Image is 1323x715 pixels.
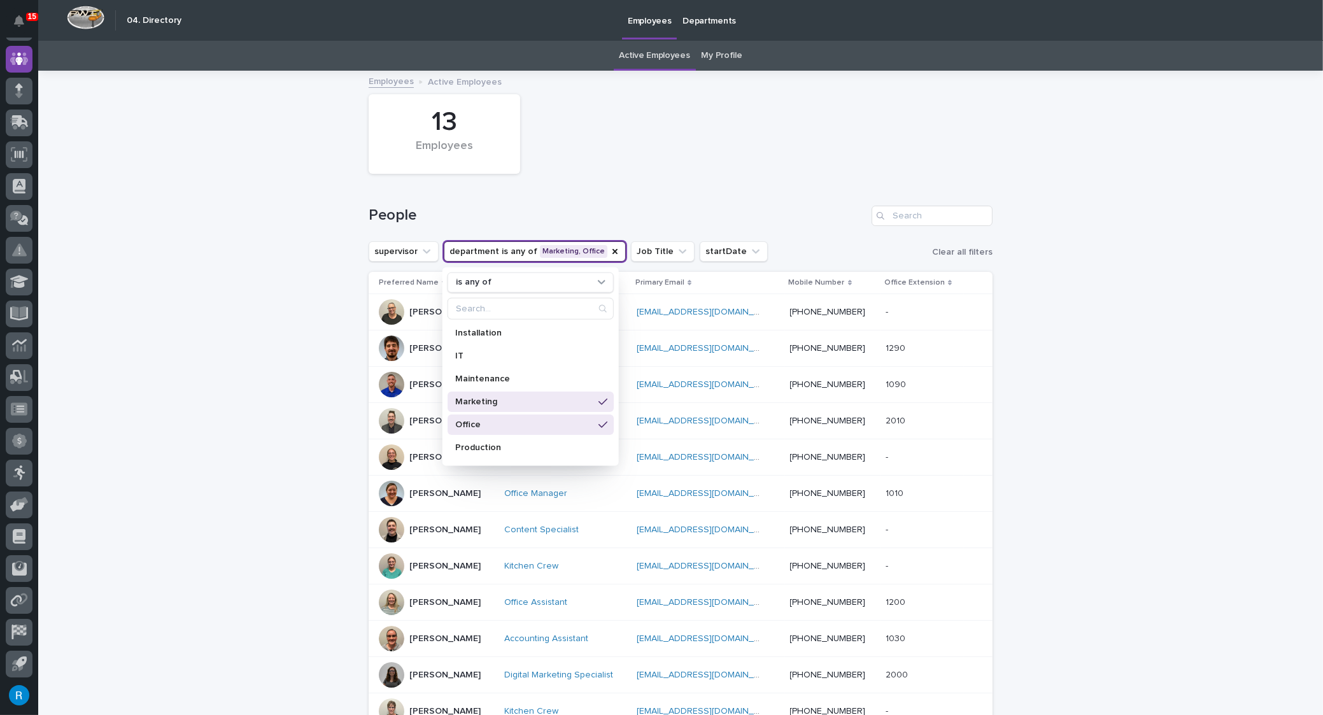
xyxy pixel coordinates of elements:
tr: [PERSON_NAME]Office Assistant [EMAIL_ADDRESS][DOMAIN_NAME] [PHONE_NUMBER]12001200 [369,584,993,621]
p: [PERSON_NAME] [409,597,481,608]
div: Employees [390,139,499,166]
div: Notifications15 [16,15,32,36]
a: [PHONE_NUMBER] [790,416,866,425]
p: Primary Email [635,276,684,290]
p: Active Employees [428,74,502,88]
p: Production [455,442,593,451]
p: [PERSON_NAME] [409,307,481,318]
p: 2000 [886,667,910,681]
p: - [886,522,891,535]
a: [PHONE_NUMBER] [790,634,866,643]
div: Search [448,297,614,319]
p: [PERSON_NAME] [409,634,481,644]
tr: [PERSON_NAME]CFO [EMAIL_ADDRESS][DOMAIN_NAME] [PHONE_NUMBER]10901090 [369,367,993,403]
button: supervisor [369,241,439,262]
p: [PERSON_NAME] [409,452,481,463]
p: - [886,558,891,572]
p: 15 [28,12,36,21]
tr: [PERSON_NAME]Senior Graphic Designer [EMAIL_ADDRESS][DOMAIN_NAME] [PHONE_NUMBER]20102010 [369,403,993,439]
button: startDate [700,241,768,262]
p: [PERSON_NAME] [409,488,481,499]
p: Installation [455,328,593,337]
a: [PHONE_NUMBER] [790,598,866,607]
p: 1200 [886,595,908,608]
a: Accounting Assistant [504,634,588,644]
a: [EMAIL_ADDRESS][DOMAIN_NAME] [637,308,781,316]
p: IT [455,351,593,360]
div: 13 [390,106,499,138]
tr: [PERSON_NAME]Content Specialist [EMAIL_ADDRESS][DOMAIN_NAME] [PHONE_NUMBER]-- [369,512,993,548]
tr: [PERSON_NAME]Accounting Assistant [EMAIL_ADDRESS][DOMAIN_NAME] [PHONE_NUMBER]10301030 [369,621,993,657]
button: department [444,241,626,262]
a: Kitchen Crew [504,561,558,572]
a: [PHONE_NUMBER] [790,489,866,498]
p: - [886,304,891,318]
a: [EMAIL_ADDRESS][DOMAIN_NAME] [637,598,781,607]
a: Active Employees [619,41,690,71]
a: Office Manager [504,488,567,499]
p: [PERSON_NAME] [409,525,481,535]
tr: [PERSON_NAME]Chief Marketing Officer [EMAIL_ADDRESS][DOMAIN_NAME] [PHONE_NUMBER]12901290 [369,330,993,367]
p: Preferred Name [379,276,439,290]
tr: [PERSON_NAME]Digital Marketing Specialist [EMAIL_ADDRESS][DOMAIN_NAME] [PHONE_NUMBER]20002000 [369,657,993,693]
a: [EMAIL_ADDRESS][DOMAIN_NAME] [637,453,781,462]
button: Clear all filters [927,243,993,262]
p: [PERSON_NAME] [409,561,481,572]
a: [EMAIL_ADDRESS][DOMAIN_NAME] [637,489,781,498]
input: Search [448,298,613,318]
a: [PHONE_NUMBER] [790,344,866,353]
a: [PHONE_NUMBER] [790,380,866,389]
span: Clear all filters [932,248,993,257]
p: 2010 [886,413,908,427]
button: users-avatar [6,682,32,709]
p: is any of [456,277,492,288]
p: Marketing [455,397,593,406]
a: Office Assistant [504,597,567,608]
p: [PERSON_NAME] [409,379,481,390]
tr: [PERSON_NAME]Kitchen Crew [EMAIL_ADDRESS][DOMAIN_NAME] [PHONE_NUMBER]-- [369,294,993,330]
a: [EMAIL_ADDRESS][DOMAIN_NAME] [637,634,781,643]
tr: [PERSON_NAME]Office Manager [EMAIL_ADDRESS][DOMAIN_NAME] [PHONE_NUMBER]10101010 [369,476,993,512]
p: [PERSON_NAME] [409,670,481,681]
p: Mobile Number [789,276,845,290]
a: [PHONE_NUMBER] [790,562,866,570]
a: [EMAIL_ADDRESS][DOMAIN_NAME] [637,416,781,425]
a: Employees [369,73,414,88]
a: Content Specialist [504,525,579,535]
tr: [PERSON_NAME]Kitchen Crew [EMAIL_ADDRESS][DOMAIN_NAME] [PHONE_NUMBER]-- [369,548,993,584]
a: [PHONE_NUMBER] [790,670,866,679]
img: Workspace Logo [67,6,104,29]
p: 1290 [886,341,908,354]
p: Maintenance [455,374,593,383]
tr: [PERSON_NAME]Kitchen Crew [EMAIL_ADDRESS][DOMAIN_NAME] [PHONE_NUMBER]-- [369,439,993,476]
p: [PERSON_NAME] [409,343,481,354]
a: [EMAIL_ADDRESS][DOMAIN_NAME] [637,562,781,570]
p: Office [455,420,593,428]
a: [PHONE_NUMBER] [790,453,866,462]
p: 1010 [886,486,906,499]
a: [EMAIL_ADDRESS][DOMAIN_NAME] [637,344,781,353]
p: [PERSON_NAME] [409,416,481,427]
button: Notifications [6,8,32,34]
input: Search [872,206,993,226]
p: 1030 [886,631,908,644]
a: [PHONE_NUMBER] [790,308,866,316]
h2: 04. Directory [127,15,181,26]
button: Job Title [631,241,695,262]
a: Digital Marketing Specialist [504,670,613,681]
a: [EMAIL_ADDRESS][DOMAIN_NAME] [637,670,781,679]
h1: People [369,206,867,225]
a: [PHONE_NUMBER] [790,525,866,534]
p: 1090 [886,377,909,390]
p: Office Extension [884,276,945,290]
a: My Profile [702,41,742,71]
a: [EMAIL_ADDRESS][DOMAIN_NAME] [637,380,781,389]
p: - [886,450,891,463]
a: [EMAIL_ADDRESS][DOMAIN_NAME] [637,525,781,534]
